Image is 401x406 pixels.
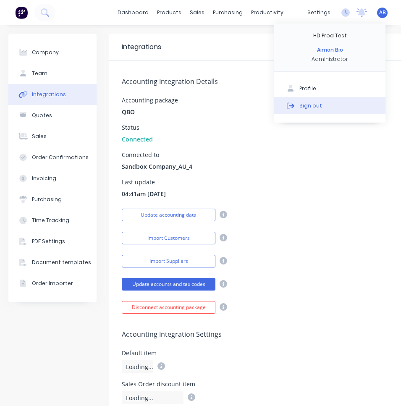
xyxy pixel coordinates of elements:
[299,85,316,92] div: Profile
[122,135,153,144] span: Connected
[8,189,97,210] button: Purchasing
[122,381,195,387] div: Sales Order discount item
[209,6,247,19] div: purchasing
[32,70,47,77] div: Team
[32,49,59,56] div: Company
[15,6,28,19] img: Factory
[32,196,62,203] div: Purchasing
[312,55,348,63] div: Administrator
[8,210,97,231] button: Time Tracking
[32,217,69,224] div: Time Tracking
[8,231,97,252] button: PDF Settings
[32,133,47,140] div: Sales
[8,168,97,189] button: Invoicing
[274,97,385,114] button: Sign out
[8,126,97,147] button: Sales
[303,6,335,19] div: settings
[32,280,73,287] div: Order Importer
[32,154,89,161] div: Order Confirmations
[122,232,215,244] button: Import Customers
[8,63,97,84] button: Team
[299,102,322,109] div: Sign out
[186,6,209,19] div: sales
[122,391,183,404] div: Loading...
[32,175,56,182] div: Invoicing
[122,42,161,52] div: Integrations
[122,278,215,291] button: Update accounts and tax codes
[8,84,97,105] button: Integrations
[122,209,215,221] button: Update accounting data
[122,125,153,131] div: Status
[8,252,97,273] button: Document templates
[32,112,52,119] div: Quotes
[247,6,288,19] div: productivity
[317,46,343,54] div: Aimon Bio
[122,179,166,185] div: Last update
[122,97,178,103] div: Accounting package
[122,255,215,267] button: Import Suppliers
[32,259,91,266] div: Document templates
[8,273,97,294] button: Order Importer
[122,152,192,158] div: Connected to
[122,162,192,171] span: Sandbox Company_AU_4
[8,42,97,63] button: Company
[8,147,97,168] button: Order Confirmations
[122,189,166,198] span: 04:41am [DATE]
[122,350,165,356] div: Default item
[153,6,186,19] div: products
[122,107,135,116] span: QBO
[274,80,385,97] button: Profile
[32,238,65,245] div: PDF Settings
[379,9,386,16] span: AB
[313,32,347,39] div: HD Prod Test
[122,360,153,373] div: Loading...
[122,301,215,314] button: Disconnect accounting package
[113,6,153,19] a: dashboard
[32,91,66,98] div: Integrations
[8,105,97,126] button: Quotes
